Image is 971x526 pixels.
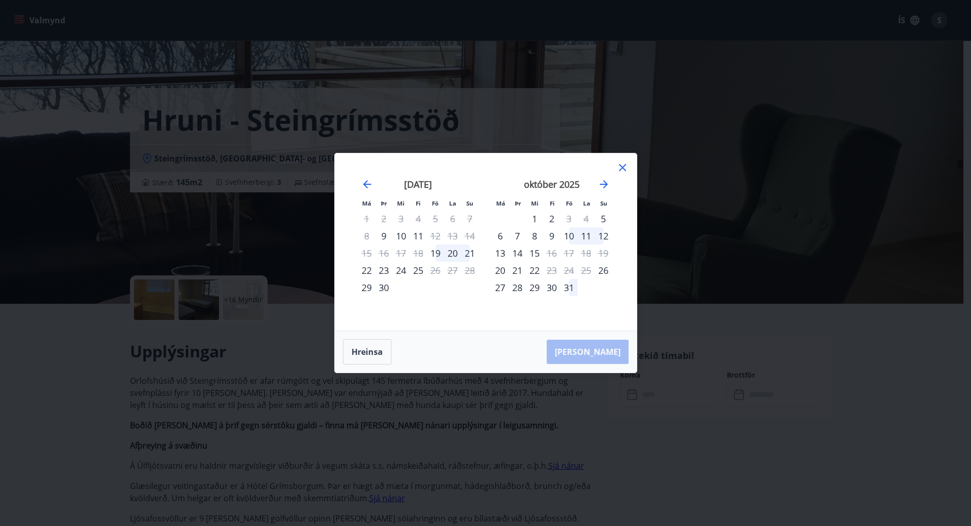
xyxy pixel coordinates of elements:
[560,279,578,296] div: 31
[492,245,509,262] td: Choose mánudagur, 13. október 2025 as your check-in date. It’s available.
[427,227,444,245] div: Aðeins útritun í boði
[595,210,612,227] td: Choose sunnudagur, 5. október 2025 as your check-in date. It’s available.
[375,279,392,296] td: Choose þriðjudagur, 30. september 2025 as your check-in date. It’s available.
[410,262,427,279] div: 25
[543,227,560,245] td: Choose fimmtudagur, 9. október 2025 as your check-in date. It’s available.
[598,178,610,190] div: Move forward to switch to the next month.
[526,227,543,245] td: Choose miðvikudagur, 8. október 2025 as your check-in date. It’s available.
[375,262,392,279] td: Choose þriðjudagur, 23. september 2025 as your check-in date. It’s available.
[392,227,410,245] div: 10
[404,178,432,190] strong: [DATE]
[461,262,478,279] td: Not available. sunnudagur, 28. september 2025
[375,227,392,245] div: Aðeins innritun í boði
[560,210,578,227] td: Not available. föstudagur, 3. október 2025
[543,262,560,279] div: Aðeins útritun í boði
[358,279,375,296] div: Aðeins innritun í boði
[526,262,543,279] div: 22
[392,262,410,279] div: 24
[461,227,478,245] td: Not available. sunnudagur, 14. september 2025
[427,227,444,245] td: Not available. föstudagur, 12. september 2025
[526,210,543,227] td: Choose miðvikudagur, 1. október 2025 as your check-in date. It’s available.
[566,199,572,207] small: Fö
[595,245,612,262] td: Not available. sunnudagur, 19. október 2025
[526,245,543,262] div: 15
[492,245,509,262] div: 13
[392,210,410,227] td: Not available. miðvikudagur, 3. september 2025
[509,227,526,245] div: 7
[560,262,578,279] td: Not available. föstudagur, 24. október 2025
[416,199,421,207] small: Fi
[410,262,427,279] td: Choose fimmtudagur, 25. september 2025 as your check-in date. It’s available.
[543,262,560,279] td: Not available. fimmtudagur, 23. október 2025
[397,199,405,207] small: Mi
[358,262,375,279] td: Choose mánudagur, 22. september 2025 as your check-in date. It’s available.
[526,279,543,296] td: Choose miðvikudagur, 29. október 2025 as your check-in date. It’s available.
[543,245,560,262] td: Not available. fimmtudagur, 16. október 2025
[343,339,391,365] button: Hreinsa
[492,262,509,279] div: Aðeins innritun í boði
[362,199,371,207] small: Má
[449,199,456,207] small: La
[543,279,560,296] div: 30
[583,199,590,207] small: La
[578,227,595,245] td: Choose laugardagur, 11. október 2025 as your check-in date. It’s available.
[515,199,521,207] small: Þr
[509,245,526,262] div: 14
[427,262,444,279] td: Not available. föstudagur, 26. september 2025
[427,262,444,279] div: Aðeins útritun í boði
[550,199,555,207] small: Fi
[392,262,410,279] td: Choose miðvikudagur, 24. september 2025 as your check-in date. It’s available.
[444,210,461,227] td: Not available. laugardagur, 6. september 2025
[444,245,461,262] td: Choose laugardagur, 20. september 2025 as your check-in date. It’s available.
[444,245,461,262] div: 20
[526,279,543,296] div: 29
[347,166,625,318] div: Calendar
[526,245,543,262] td: Choose miðvikudagur, 15. október 2025 as your check-in date. It’s available.
[358,227,375,245] td: Not available. mánudagur, 8. september 2025
[410,227,427,245] td: Choose fimmtudagur, 11. september 2025 as your check-in date. It’s available.
[526,210,543,227] div: 1
[444,227,461,245] td: Not available. laugardagur, 13. september 2025
[526,262,543,279] td: Choose miðvikudagur, 22. október 2025 as your check-in date. It’s available.
[358,262,375,279] div: 22
[461,210,478,227] td: Not available. sunnudagur, 7. september 2025
[410,227,427,245] div: 11
[375,262,392,279] div: 23
[595,227,612,245] div: 12
[444,262,461,279] td: Not available. laugardagur, 27. september 2025
[392,245,410,262] td: Not available. miðvikudagur, 17. september 2025
[392,227,410,245] td: Choose miðvikudagur, 10. september 2025 as your check-in date. It’s available.
[578,210,595,227] td: Not available. laugardagur, 4. október 2025
[560,210,578,227] div: Aðeins útritun í boði
[427,245,444,262] td: Choose föstudagur, 19. september 2025 as your check-in date. It’s available.
[560,245,578,262] td: Not available. föstudagur, 17. október 2025
[578,245,595,262] td: Not available. laugardagur, 18. október 2025
[543,210,560,227] div: 2
[560,227,578,245] td: Choose föstudagur, 10. október 2025 as your check-in date. It’s available.
[595,227,612,245] td: Choose sunnudagur, 12. október 2025 as your check-in date. It’s available.
[358,279,375,296] td: Choose mánudagur, 29. september 2025 as your check-in date. It’s available.
[375,245,392,262] td: Not available. þriðjudagur, 16. september 2025
[524,178,580,190] strong: október 2025
[375,279,392,296] div: 30
[543,227,560,245] div: 9
[578,227,595,245] div: 11
[492,262,509,279] td: Choose mánudagur, 20. október 2025 as your check-in date. It’s available.
[560,227,578,245] div: 10
[543,210,560,227] td: Choose fimmtudagur, 2. október 2025 as your check-in date. It’s available.
[432,199,438,207] small: Fö
[595,210,612,227] div: Aðeins innritun í boði
[461,245,478,262] td: Choose sunnudagur, 21. september 2025 as your check-in date. It’s available.
[358,210,375,227] td: Not available. mánudagur, 1. september 2025
[492,279,509,296] td: Choose mánudagur, 27. október 2025 as your check-in date. It’s available.
[492,227,509,245] td: Choose mánudagur, 6. október 2025 as your check-in date. It’s available.
[578,262,595,279] td: Not available. laugardagur, 25. október 2025
[492,227,509,245] div: 6
[526,227,543,245] div: 8
[509,279,526,296] td: Choose þriðjudagur, 28. október 2025 as your check-in date. It’s available.
[427,210,444,227] td: Not available. föstudagur, 5. september 2025
[461,245,478,262] div: 21
[496,199,505,207] small: Má
[509,262,526,279] div: 21
[543,279,560,296] td: Choose fimmtudagur, 30. október 2025 as your check-in date. It’s available.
